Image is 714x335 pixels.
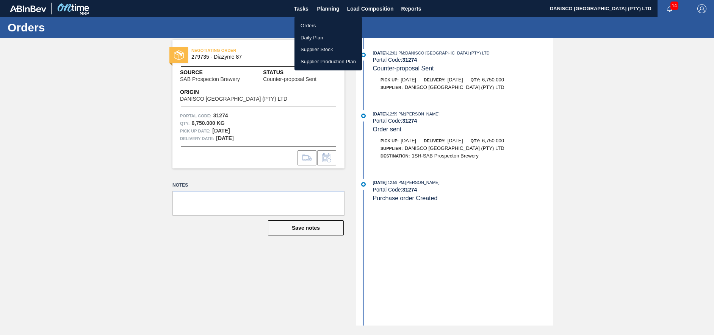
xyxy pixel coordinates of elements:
a: Orders [294,20,362,32]
a: Supplier Stock [294,44,362,56]
a: Supplier Production Plan [294,56,362,68]
a: Daily Plan [294,32,362,44]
